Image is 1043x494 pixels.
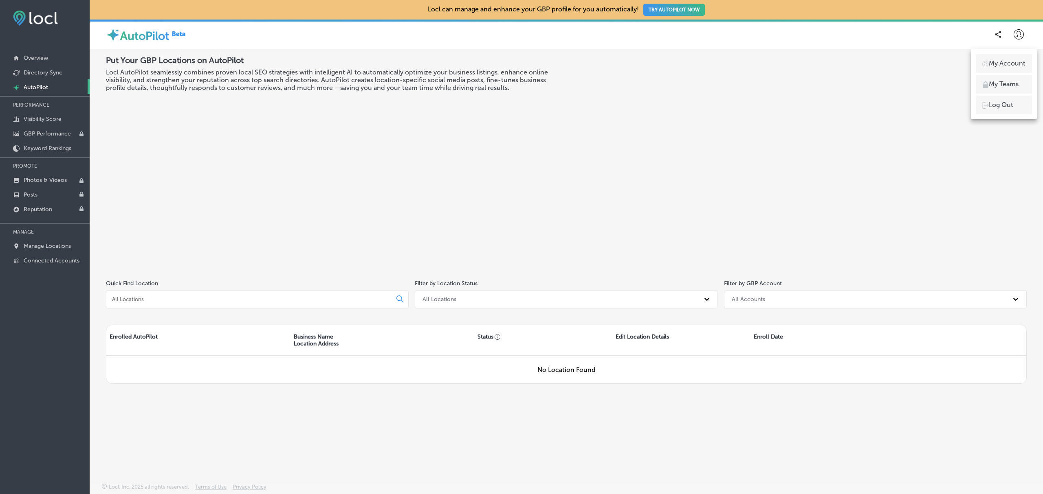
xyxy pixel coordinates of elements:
[24,191,37,198] p: Posts
[24,84,48,91] p: AutoPilot
[989,79,1019,89] p: My Teams
[24,130,71,137] p: GBP Performance
[13,11,58,26] img: fda3e92497d09a02dc62c9cd864e3231.png
[976,54,1032,73] a: My Account
[989,59,1025,68] p: My Account
[643,4,705,16] button: TRY AUTOPILOT NOW
[24,177,67,184] p: Photos & Videos
[24,257,79,264] p: Connected Accounts
[24,55,48,61] p: Overview
[24,145,71,152] p: Keyword Rankings
[989,100,1013,110] p: Log Out
[24,206,52,213] p: Reputation
[24,243,71,249] p: Manage Locations
[976,75,1032,94] a: My Teams
[976,96,1032,114] a: Log Out
[24,116,62,122] p: Visibility Score
[24,69,62,76] p: Directory Sync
